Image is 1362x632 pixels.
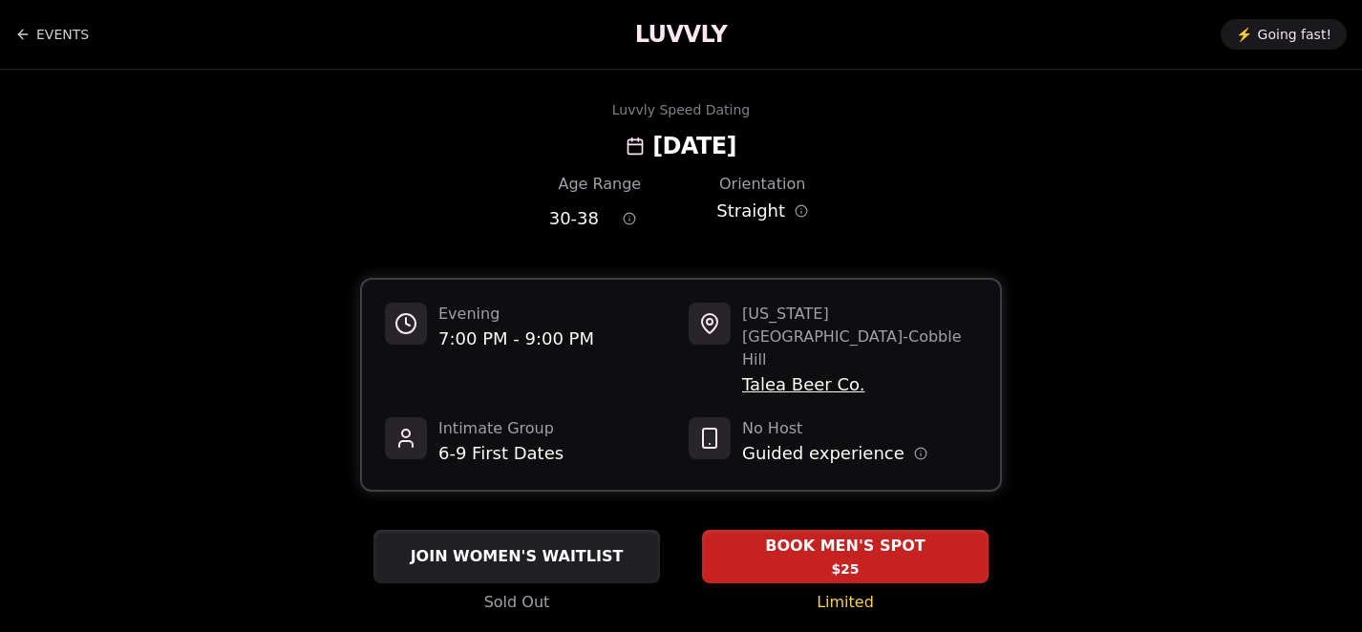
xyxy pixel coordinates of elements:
button: Host information [914,447,927,460]
button: Age range information [608,198,650,240]
div: Age Range [549,173,650,196]
span: Intimate Group [438,417,564,440]
button: Orientation information [795,204,808,218]
a: LUVVLY [635,19,727,50]
span: 30 - 38 [549,205,599,232]
div: Orientation [712,173,813,196]
h2: [DATE] [652,131,736,161]
button: BOOK MEN'S SPOT - Limited [702,530,989,583]
span: Going fast! [1258,25,1331,44]
span: No Host [742,417,927,440]
span: BOOK MEN'S SPOT [761,535,928,558]
span: [US_STATE][GEOGRAPHIC_DATA] - Cobble Hill [742,303,977,371]
span: Limited [817,591,874,614]
span: Guided experience [742,440,904,467]
span: 6-9 First Dates [438,440,564,467]
span: Talea Beer Co. [742,371,977,398]
span: Straight [716,198,785,224]
button: JOIN WOMEN'S WAITLIST - Sold Out [373,530,660,583]
span: $25 [831,559,859,579]
span: Sold Out [484,591,550,614]
span: ⚡️ [1236,25,1252,44]
span: Evening [438,303,594,326]
a: Back to events [15,15,89,53]
span: JOIN WOMEN'S WAITLIST [407,545,628,568]
div: Luvvly Speed Dating [612,100,750,119]
span: 7:00 PM - 9:00 PM [438,326,594,352]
